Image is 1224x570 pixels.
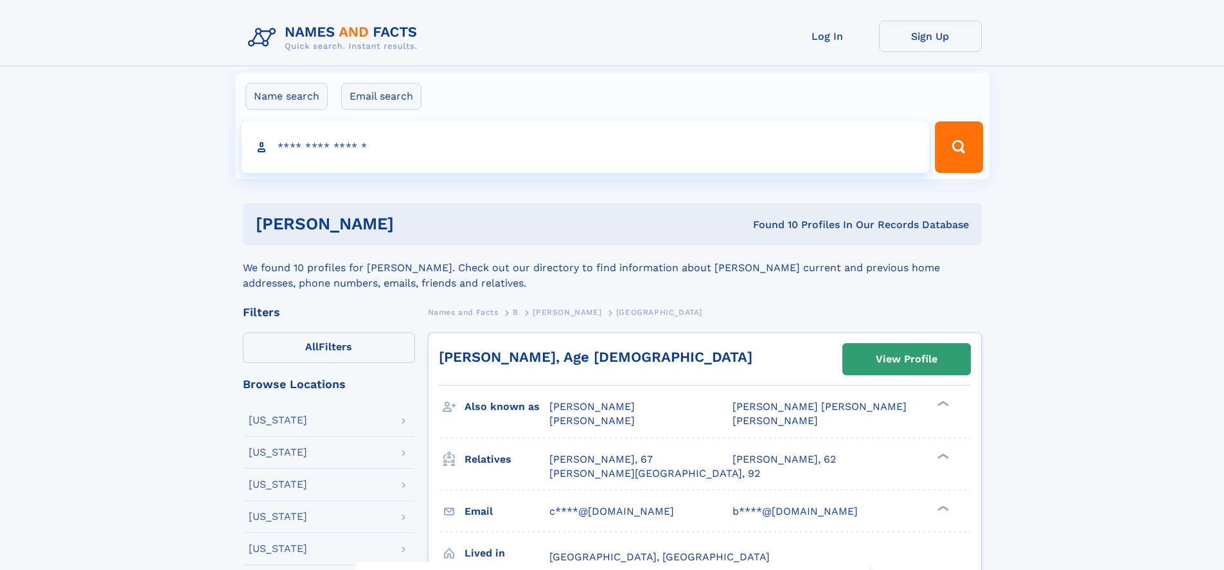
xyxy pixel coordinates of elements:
[249,479,307,490] div: [US_STATE]
[465,396,549,418] h3: Also known as
[549,467,760,481] a: [PERSON_NAME][GEOGRAPHIC_DATA], 92
[465,449,549,470] h3: Relatives
[549,551,770,563] span: [GEOGRAPHIC_DATA], [GEOGRAPHIC_DATA]
[533,304,601,320] a: [PERSON_NAME]
[465,501,549,522] h3: Email
[243,21,428,55] img: Logo Names and Facts
[549,414,635,427] span: [PERSON_NAME]
[776,21,879,52] a: Log In
[428,304,499,320] a: Names and Facts
[934,452,950,460] div: ❯
[243,332,415,363] label: Filters
[242,121,930,173] input: search input
[876,344,937,374] div: View Profile
[533,308,601,317] span: [PERSON_NAME]
[843,344,970,375] a: View Profile
[305,341,319,353] span: All
[249,512,307,522] div: [US_STATE]
[439,349,752,365] a: [PERSON_NAME], Age [DEMOGRAPHIC_DATA]
[934,504,950,512] div: ❯
[249,544,307,554] div: [US_STATE]
[549,452,653,467] a: [PERSON_NAME], 67
[732,400,907,413] span: [PERSON_NAME] [PERSON_NAME]
[341,83,421,110] label: Email search
[243,379,415,390] div: Browse Locations
[573,218,969,232] div: Found 10 Profiles In Our Records Database
[732,414,818,427] span: [PERSON_NAME]
[513,308,519,317] span: B
[732,452,836,467] a: [PERSON_NAME], 62
[465,542,549,564] h3: Lived in
[249,415,307,425] div: [US_STATE]
[249,447,307,458] div: [US_STATE]
[513,304,519,320] a: B
[549,400,635,413] span: [PERSON_NAME]
[243,245,982,291] div: We found 10 profiles for [PERSON_NAME]. Check out our directory to find information about [PERSON...
[935,121,982,173] button: Search Button
[616,308,702,317] span: [GEOGRAPHIC_DATA]
[934,400,950,408] div: ❯
[243,307,415,318] div: Filters
[879,21,982,52] a: Sign Up
[245,83,328,110] label: Name search
[256,216,574,232] h1: [PERSON_NAME]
